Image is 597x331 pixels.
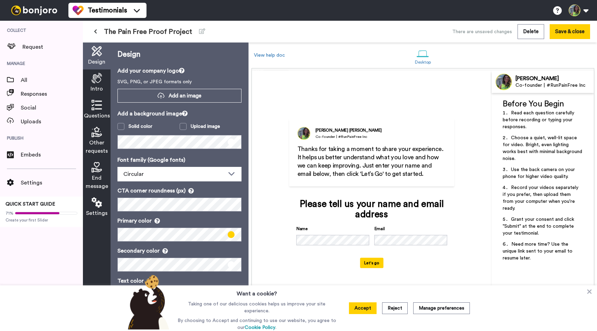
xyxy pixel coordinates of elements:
[503,242,574,261] span: Need more time? Use the unique link sent to your email to resume later.
[503,167,576,179] span: Use the back camera on your phone for higher video quality.
[315,134,382,139] div: Co-founder | #RunPainFree Inc
[86,139,108,155] span: Other requests
[375,226,385,232] label: Email
[21,117,83,126] span: Uploads
[515,83,594,88] div: Co-founder | #RunPainFree Inc
[411,44,435,68] a: Desktop
[191,123,220,130] div: Upload image
[415,60,431,65] div: Desktop
[104,27,192,37] span: The Pain Free Proof Project
[503,185,580,211] span: Record your videos separately if you prefer, then upload them from your computer when you're ready.
[297,127,311,140] img: Co-founder | #RunPainFree Inc
[117,277,241,285] p: Text color
[515,75,594,82] div: [PERSON_NAME]
[117,110,241,118] p: Add a background image
[8,6,60,15] img: bj-logo-header-white.svg
[495,74,512,90] img: Profile Image
[360,258,383,268] button: Let's go
[6,202,55,207] span: QUICK START GUIDE
[117,49,241,60] p: Design
[349,302,377,314] button: Accept
[88,6,127,15] span: Testimonials
[550,24,590,39] button: Save & close
[88,58,105,66] span: Design
[21,151,83,159] span: Embeds
[413,302,470,314] button: Manage preferences
[503,135,584,161] span: Choose a quiet, well-lit space for video. Bright, even lighting works best with minimal backgroun...
[91,85,103,93] span: Intro
[382,302,408,314] button: Reject
[123,171,144,177] span: Circular
[129,123,152,130] div: Solid color
[254,53,285,58] a: View help doc
[21,104,83,112] span: Social
[117,217,241,225] p: Primary color
[176,317,338,331] p: By choosing to Accept and continuing to use our website, you agree to our .
[176,301,338,314] p: Taking one of our delicious cookies helps us improve your site experience.
[21,76,83,84] span: All
[245,325,275,330] a: Cookie Policy
[503,100,564,108] span: Before You Begin
[6,217,77,223] span: Create your first Slider
[296,199,447,219] div: Please tell us your name and email address
[297,146,445,177] span: Thanks for taking a moment to share your experience. It helps us better understand what you love ...
[117,78,241,85] p: SVG, PNG, or JPEG formats only
[117,187,241,195] p: CTA corner roundness (px)
[117,67,241,75] p: Add your company logo
[21,179,83,187] span: Settings
[122,274,173,330] img: bear-with-cookie.png
[296,226,308,232] label: Name
[73,5,84,16] img: tm-color.svg
[6,210,13,216] span: 71%
[117,156,241,164] p: Font family (Google fonts)
[86,209,107,217] span: Settings
[518,24,544,39] button: Delete
[169,92,201,100] span: Add an image
[21,90,83,98] span: Responses
[22,43,83,51] span: Request
[117,89,241,103] button: Add an image
[503,111,576,129] span: Read each question carefully before recording or typing your responses.
[117,247,241,255] p: Secondary color
[84,112,110,120] span: Questions
[315,127,382,133] div: [PERSON_NAME] [PERSON_NAME]
[237,285,277,298] h3: Want a cookie?
[452,28,512,35] div: There are unsaved changes
[503,217,576,236] span: Grant your consent and click "Submit" at the end to complete your testimonial.
[86,174,108,190] span: End message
